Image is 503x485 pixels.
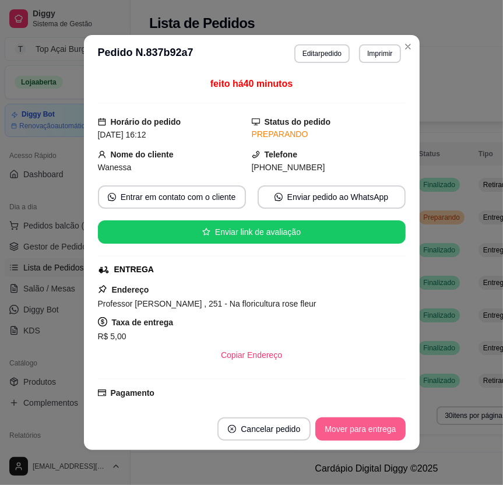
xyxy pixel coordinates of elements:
[212,343,291,367] button: Copiar Endereço
[265,150,298,159] strong: Telefone
[210,79,293,89] span: feito há 40 minutos
[252,118,260,126] span: desktop
[98,284,107,294] span: pushpin
[217,417,311,441] button: close-circleCancelar pedido
[98,317,107,326] span: dollar
[98,163,132,172] span: Wanessa
[252,128,406,140] div: PREPARANDO
[98,44,194,63] h3: Pedido N. 837b92a7
[399,37,417,56] button: Close
[108,193,116,201] span: whats-app
[98,130,146,139] span: [DATE] 16:12
[111,388,154,398] strong: Pagamento
[258,185,406,209] button: whats-appEnviar pedido ao WhatsApp
[98,185,246,209] button: whats-appEntrar em contato com o cliente
[98,150,106,159] span: user
[98,389,106,397] span: credit-card
[294,44,350,63] button: Editarpedido
[98,332,126,341] span: R$ 5,00
[98,118,106,126] span: calendar
[359,44,400,63] button: Imprimir
[98,299,316,308] span: Professor [PERSON_NAME] , 251 - Na floricultura rose fleur
[265,117,331,126] strong: Status do pedido
[98,220,406,244] button: starEnviar link de avaliação
[112,318,174,327] strong: Taxa de entrega
[252,163,325,172] span: [PHONE_NUMBER]
[111,150,174,159] strong: Nome do cliente
[315,417,405,441] button: Mover para entrega
[111,117,181,126] strong: Horário do pedido
[252,150,260,159] span: phone
[112,285,149,294] strong: Endereço
[114,263,154,276] div: ENTREGA
[275,193,283,201] span: whats-app
[202,228,210,236] span: star
[228,425,236,433] span: close-circle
